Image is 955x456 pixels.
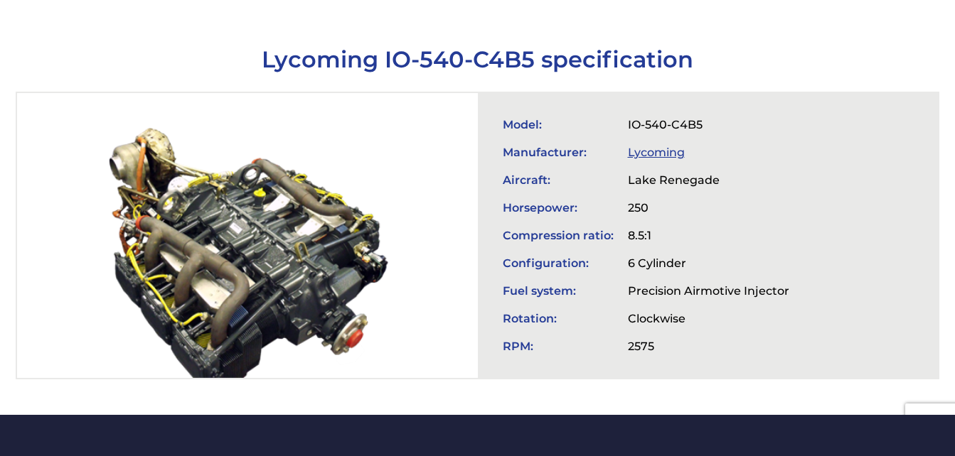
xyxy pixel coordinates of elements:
td: Rotation: [496,305,621,332]
td: Clockwise [621,305,796,332]
td: Configuration: [496,249,621,277]
a: Lycoming [628,146,685,159]
td: 8.5:1 [621,222,796,249]
td: 250 [621,194,796,222]
td: Horsepower: [496,194,621,222]
h1: Lycoming IO-540-C4B5 specification [16,45,940,73]
td: RPM: [496,332,621,360]
td: Lake Renegade [621,166,796,194]
td: 6 Cylinder [621,249,796,277]
td: Aircraft: [496,166,621,194]
td: Compression ratio: [496,222,621,249]
td: IO-540-C4B5 [621,111,796,139]
td: Precision Airmotive Injector [621,277,796,305]
td: Manufacturer: [496,139,621,166]
td: 2575 [621,332,796,360]
td: Model: [496,111,621,139]
td: Fuel system: [496,277,621,305]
